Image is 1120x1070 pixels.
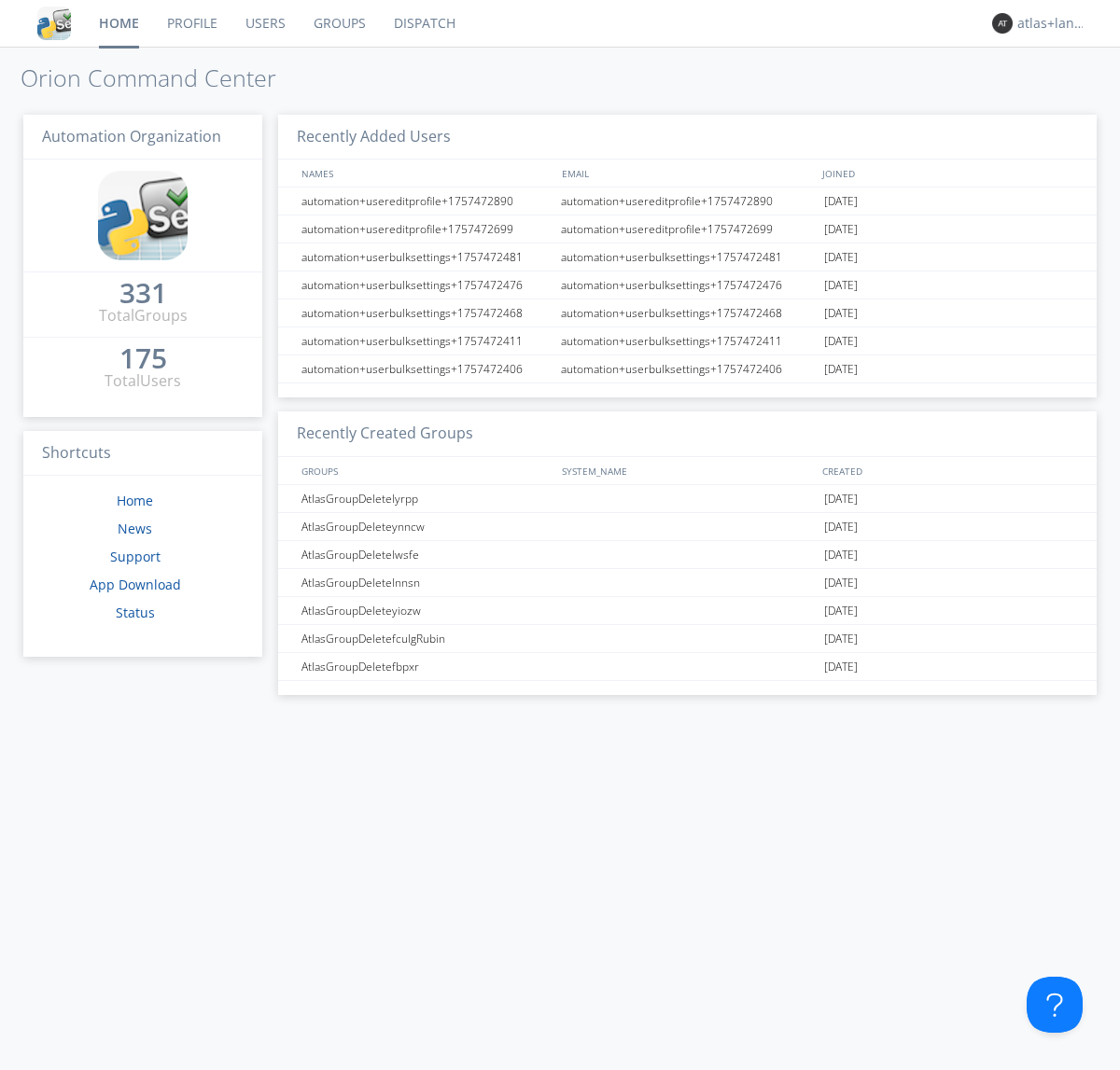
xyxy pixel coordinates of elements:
[116,604,155,621] a: Status
[297,327,555,354] div: automation+userbulksettings+1757472411
[23,431,262,477] h3: Shortcuts
[278,299,1097,327] a: automation+userbulksettings+1757472468automation+userbulksettings+1757472468[DATE]
[824,327,858,355] span: [DATE]
[824,485,858,513] span: [DATE]
[1027,977,1083,1033] iframe: Toggle Customer Support
[297,188,555,215] div: automation+usereditprofile+1757472890
[42,126,221,146] span: Automation Organization
[824,215,858,243] span: [DATE]
[824,625,858,653] span: [DATE]
[297,653,555,680] div: AtlasGroupDeletefbpxr
[119,349,167,368] div: 175
[824,569,858,597] span: [DATE]
[297,160,553,187] div: NAMES
[824,299,858,327] span: [DATE]
[818,160,1079,187] div: JOINED
[556,188,819,215] div: automation+usereditprofile+1757472890
[105,370,181,392] div: Total Users
[297,569,555,596] div: AtlasGroupDeletelnnsn
[824,653,858,681] span: [DATE]
[297,513,555,540] div: AtlasGroupDeleteynncw
[278,327,1097,355] a: automation+userbulksettings+1757472411automation+userbulksettings+1757472411[DATE]
[278,513,1097,541] a: AtlasGroupDeleteynncw[DATE]
[297,271,555,299] div: automation+userbulksettings+1757472476
[297,541,555,568] div: AtlasGroupDeletelwsfe
[278,411,1097,457] h3: Recently Created Groups
[297,299,555,327] div: automation+userbulksettings+1757472468
[297,485,555,512] div: AtlasGroupDeletelyrpp
[818,457,1079,484] div: CREATED
[99,305,188,327] div: Total Groups
[278,355,1097,383] a: automation+userbulksettings+1757472406automation+userbulksettings+1757472406[DATE]
[556,215,819,243] div: automation+usereditprofile+1757472699
[557,457,818,484] div: SYSTEM_NAME
[297,625,555,652] div: AtlasGroupDeletefculgRubin
[824,188,858,215] span: [DATE]
[824,355,858,383] span: [DATE]
[278,597,1097,625] a: AtlasGroupDeleteyiozw[DATE]
[824,513,858,541] span: [DATE]
[278,188,1097,215] a: automation+usereditprofile+1757472890automation+usereditprofile+1757472890[DATE]
[556,299,819,327] div: automation+userbulksettings+1757472468
[90,576,181,593] a: App Download
[557,160,818,187] div: EMAIL
[824,243,858,271] span: [DATE]
[278,625,1097,653] a: AtlasGroupDeletefculgRubin[DATE]
[556,327,819,354] div: automation+userbulksettings+1757472411
[1017,14,1087,33] div: atlas+language+check
[297,355,555,382] div: automation+userbulksettings+1757472406
[119,349,167,370] a: 175
[556,355,819,382] div: automation+userbulksettings+1757472406
[297,597,555,624] div: AtlasGroupDeleteyiozw
[297,457,553,484] div: GROUPS
[278,271,1097,299] a: automation+userbulksettings+1757472476automation+userbulksettings+1757472476[DATE]
[278,243,1097,271] a: automation+userbulksettings+1757472481automation+userbulksettings+1757472481[DATE]
[117,492,153,509] a: Home
[278,115,1097,160] h3: Recently Added Users
[278,485,1097,513] a: AtlasGroupDeletelyrpp[DATE]
[278,653,1097,681] a: AtlasGroupDeletefbpxr[DATE]
[37,7,71,40] img: cddb5a64eb264b2086981ab96f4c1ba7
[278,541,1097,569] a: AtlasGroupDeletelwsfe[DATE]
[297,243,555,271] div: automation+userbulksettings+1757472481
[992,13,1013,34] img: 373638.png
[824,271,858,299] span: [DATE]
[297,215,555,243] div: automation+usereditprofile+1757472699
[556,271,819,299] div: automation+userbulksettings+1757472476
[110,548,161,565] a: Support
[98,171,188,260] img: cddb5a64eb264b2086981ab96f4c1ba7
[118,520,152,537] a: News
[278,215,1097,243] a: automation+usereditprofile+1757472699automation+usereditprofile+1757472699[DATE]
[824,541,858,569] span: [DATE]
[824,597,858,625] span: [DATE]
[556,243,819,271] div: automation+userbulksettings+1757472481
[119,284,167,305] a: 331
[278,569,1097,597] a: AtlasGroupDeletelnnsn[DATE]
[119,284,167,302] div: 331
